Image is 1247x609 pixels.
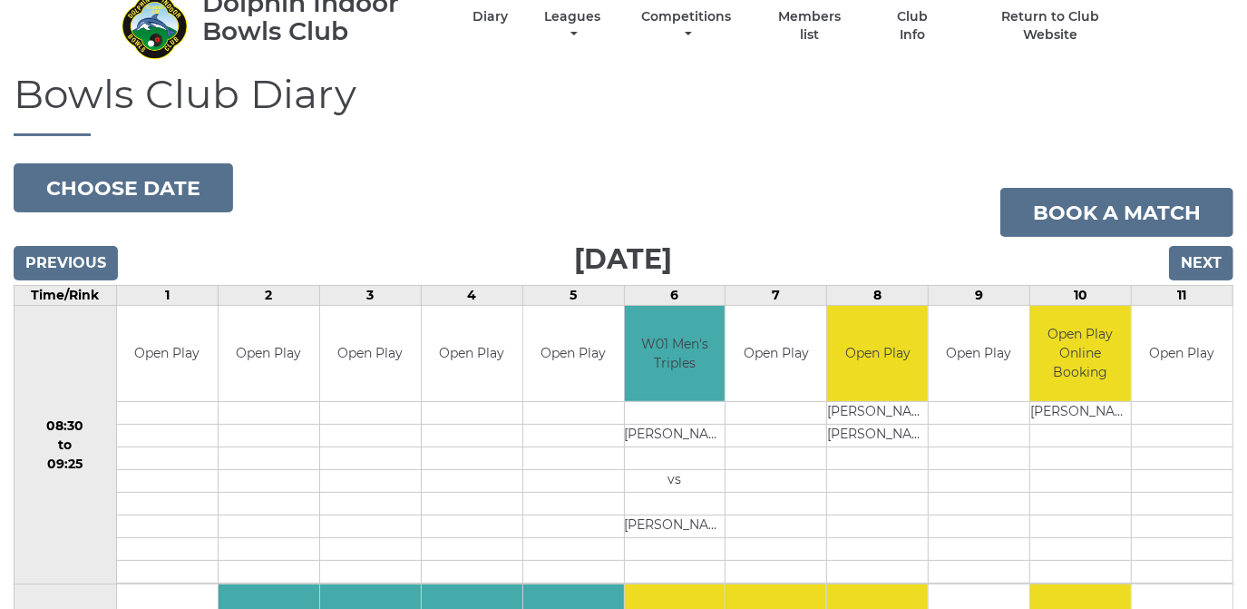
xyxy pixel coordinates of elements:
button: Choose date [14,163,233,212]
td: Open Play [523,306,624,401]
td: Time/Rink [15,286,117,306]
td: vs [625,469,726,492]
td: Open Play [422,306,522,401]
td: Open Play [219,306,319,401]
td: 9 [929,286,1030,306]
td: Open Play [827,306,928,401]
td: Open Play [726,306,826,401]
a: Leagues [540,8,605,44]
td: Open Play [929,306,1029,401]
td: [PERSON_NAME] [625,515,726,537]
a: Book a match [1000,188,1233,237]
td: 6 [624,286,726,306]
td: 4 [421,286,522,306]
a: Competitions [638,8,736,44]
a: Club Info [883,8,942,44]
td: W01 Men's Triples [625,306,726,401]
td: [PERSON_NAME] [827,424,928,447]
td: 1 [116,286,218,306]
a: Diary [472,8,508,25]
td: 10 [1030,286,1132,306]
td: [PERSON_NAME] [1030,401,1131,424]
td: 11 [1132,286,1233,306]
td: Open Play Online Booking [1030,306,1131,401]
td: [PERSON_NAME] [827,401,928,424]
td: 8 [827,286,929,306]
td: 3 [319,286,421,306]
td: [PERSON_NAME] [625,424,726,447]
input: Next [1169,246,1233,280]
td: Open Play [320,306,421,401]
td: 2 [218,286,319,306]
td: 7 [726,286,827,306]
td: Open Play [117,306,218,401]
h1: Bowls Club Diary [14,72,1233,136]
td: Open Play [1132,306,1232,401]
a: Return to Club Website [973,8,1126,44]
a: Members list [767,8,851,44]
input: Previous [14,246,118,280]
td: 5 [522,286,624,306]
td: 08:30 to 09:25 [15,306,117,584]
